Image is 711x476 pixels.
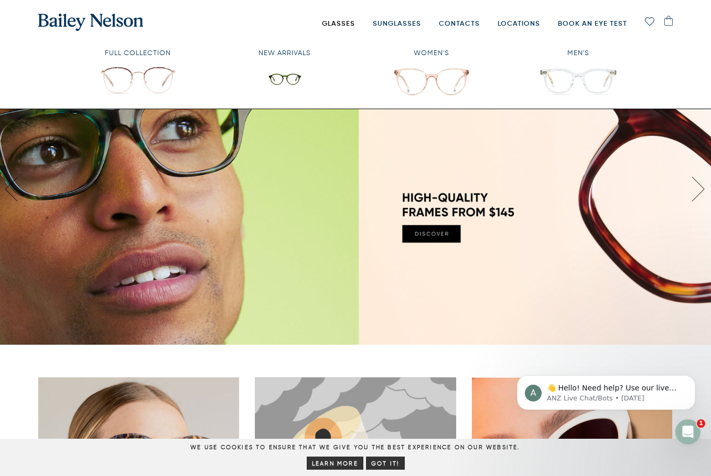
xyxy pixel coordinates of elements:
span: Full Collection [67,48,209,62]
div: We use cookies to ensure that we give you the best experience on our website. [190,443,520,472]
img: Osbourne_OPT_BNA718_C423_Front_large.jpg [268,62,301,96]
a: Book An Eye Test [558,2,627,45]
iframe: Intercom notifications message [501,353,711,448]
img: Bag [664,16,673,26]
a: Contacts [439,2,480,45]
a: Glasses [322,2,355,45]
img: Theodore_Half_Windsor_OPT_BNA131_C27_Front_large.jpg [99,62,178,96]
button: Next [673,123,711,253]
img: Harvey_OPT_BNA713_C11_Front_large.jpg [539,62,618,96]
span: Women's [361,48,502,62]
a: Sunglasses [373,2,421,45]
a: Learn More [307,457,363,470]
a: Men's [508,48,649,96]
img: Favourites [645,17,654,26]
a: Women's [361,48,502,96]
a: Got It! [366,457,405,470]
a: New Arrivals [214,48,355,96]
span: Men's [508,48,649,62]
img: Bailey Nelson logo [38,14,143,31]
span: 1 [697,419,705,428]
span: New Arrivals [214,48,355,62]
img: Helena_OPT_BNA775_C234_Front_large.jpg [392,62,471,96]
a: Locations [498,2,540,45]
iframe: Intercom live chat [675,419,701,445]
a: Full Collection [67,48,209,96]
